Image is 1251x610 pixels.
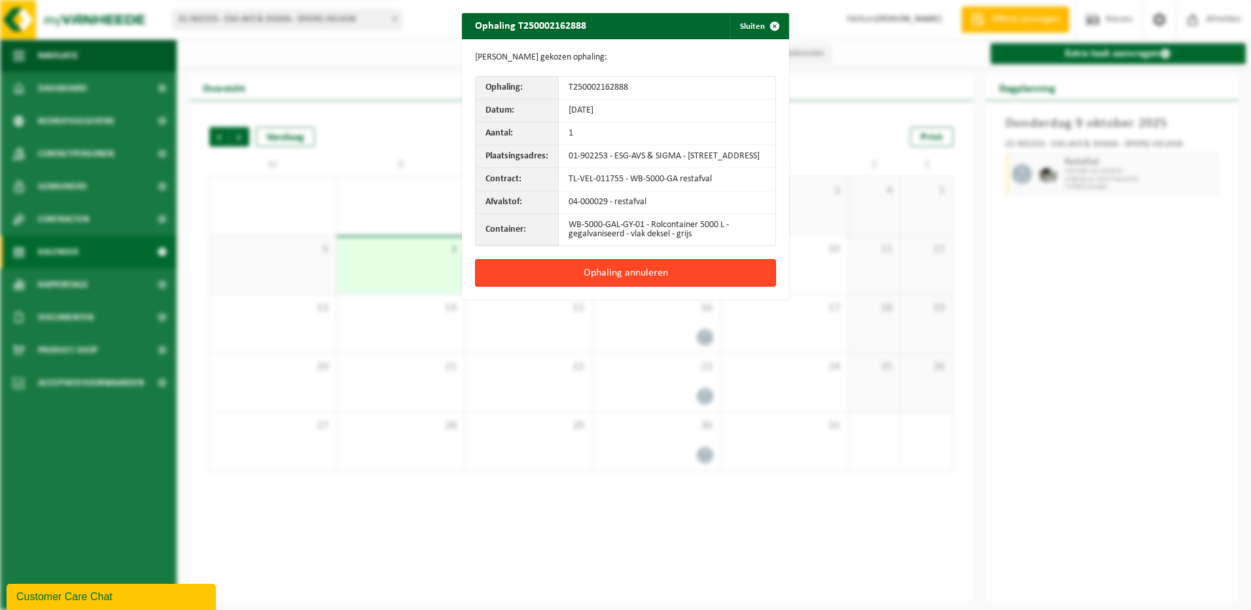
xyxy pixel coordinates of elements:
[475,259,776,287] button: Ophaling annuleren
[476,145,559,168] th: Plaatsingsadres:
[476,77,559,99] th: Ophaling:
[559,214,775,245] td: WB-5000-GAL-GY-01 - Rolcontainer 5000 L - gegalvaniseerd - vlak deksel - grijs
[559,77,775,99] td: T250002162888
[476,168,559,191] th: Contract:
[476,99,559,122] th: Datum:
[559,99,775,122] td: [DATE]
[476,122,559,145] th: Aantal:
[476,214,559,245] th: Container:
[559,122,775,145] td: 1
[7,581,219,610] iframe: chat widget
[476,191,559,214] th: Afvalstof:
[730,13,788,39] button: Sluiten
[475,52,776,63] p: [PERSON_NAME] gekozen ophaling:
[559,145,775,168] td: 01-902253 - ESG-AVS & SIGMA - [STREET_ADDRESS]
[462,13,599,38] h2: Ophaling T250002162888
[559,191,775,214] td: 04-000029 - restafval
[559,168,775,191] td: TL-VEL-011755 - WB-5000-GA restafval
